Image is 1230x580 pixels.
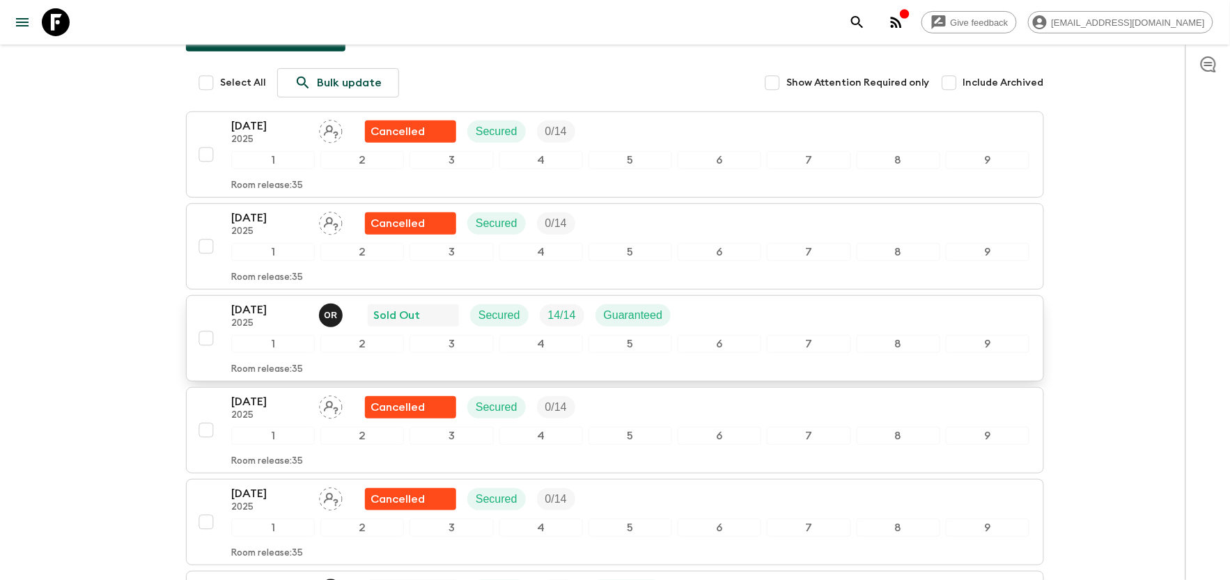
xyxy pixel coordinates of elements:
p: Secured [476,399,517,416]
div: Secured [467,396,526,418]
button: [DATE]2025Assign pack leaderFlash Pack cancellationSecuredTrip Fill123456789Room release:35 [186,111,1044,198]
span: Assign pack leader [319,124,343,135]
a: Bulk update [277,68,399,97]
p: 0 / 14 [545,491,567,508]
div: Secured [467,120,526,143]
div: 9 [946,151,1029,169]
div: Flash Pack cancellation [365,396,456,418]
div: 6 [678,335,761,353]
p: 0 / 14 [545,123,567,140]
div: 5 [589,151,672,169]
div: 3 [410,427,493,445]
p: Bulk update [317,75,382,91]
p: Guaranteed [604,307,663,324]
button: menu [8,8,36,36]
span: Assign pack leader [319,400,343,411]
div: 4 [499,151,583,169]
div: 8 [857,519,940,537]
div: Trip Fill [537,212,575,235]
p: Room release: 35 [231,456,303,467]
div: 4 [499,243,583,261]
p: Secured [476,491,517,508]
p: [DATE] [231,118,308,134]
p: 0 / 14 [545,399,567,416]
p: 2025 [231,318,308,329]
div: 8 [857,243,940,261]
div: 1 [231,427,315,445]
button: [DATE]2025Assign pack leaderFlash Pack cancellationSecuredTrip Fill123456789Room release:35 [186,479,1044,565]
p: [DATE] [231,393,308,410]
div: 6 [678,427,761,445]
div: 2 [320,151,404,169]
span: Assign pack leader [319,216,343,227]
span: Include Archived [963,76,1044,90]
div: 1 [231,151,315,169]
button: search adventures [843,8,871,36]
div: Trip Fill [537,396,575,418]
p: 2025 [231,134,308,146]
div: 2 [320,335,404,353]
p: Cancelled [371,399,425,416]
div: 6 [678,519,761,537]
div: Trip Fill [540,304,584,327]
p: Cancelled [371,215,425,232]
div: 3 [410,335,493,353]
p: 2025 [231,502,308,513]
p: Room release: 35 [231,548,303,559]
p: Secured [476,123,517,140]
div: 1 [231,335,315,353]
div: 8 [857,335,940,353]
div: 7 [767,519,850,537]
div: 4 [499,427,583,445]
div: 8 [857,427,940,445]
div: 2 [320,519,404,537]
div: 5 [589,427,672,445]
span: Oscar Rincon [319,308,345,319]
div: 3 [410,243,493,261]
p: Sold Out [373,307,420,324]
div: 4 [499,335,583,353]
p: Secured [476,215,517,232]
p: Cancelled [371,123,425,140]
div: 1 [231,519,315,537]
div: Flash Pack cancellation [365,120,456,143]
span: Show Attention Required only [786,76,930,90]
p: [DATE] [231,210,308,226]
p: 2025 [231,410,308,421]
a: Give feedback [921,11,1017,33]
div: 9 [946,427,1029,445]
p: Room release: 35 [231,364,303,375]
button: [DATE]2025Assign pack leaderFlash Pack cancellationSecuredTrip Fill123456789Room release:35 [186,387,1044,473]
div: Secured [470,304,529,327]
div: 8 [857,151,940,169]
p: Cancelled [371,491,425,508]
div: Secured [467,212,526,235]
div: Trip Fill [537,488,575,510]
div: 5 [589,243,672,261]
p: 0 / 14 [545,215,567,232]
div: 9 [946,519,1029,537]
span: Assign pack leader [319,492,343,503]
button: OR [319,304,345,327]
div: 7 [767,335,850,353]
div: Secured [467,488,526,510]
div: 9 [946,243,1029,261]
p: O R [324,310,337,321]
div: 7 [767,243,850,261]
p: Room release: 35 [231,272,303,283]
div: 4 [499,519,583,537]
div: 3 [410,151,493,169]
div: Flash Pack cancellation [365,488,456,510]
p: Room release: 35 [231,180,303,191]
button: [DATE]2025Oscar RinconSold OutSecuredTrip FillGuaranteed123456789Room release:35 [186,295,1044,382]
div: 9 [946,335,1029,353]
div: Trip Fill [537,120,575,143]
div: 1 [231,243,315,261]
p: [DATE] [231,485,308,502]
div: 6 [678,151,761,169]
div: 7 [767,427,850,445]
p: 14 / 14 [548,307,576,324]
div: 5 [589,519,672,537]
p: [DATE] [231,301,308,318]
div: Flash Pack cancellation [365,212,456,235]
